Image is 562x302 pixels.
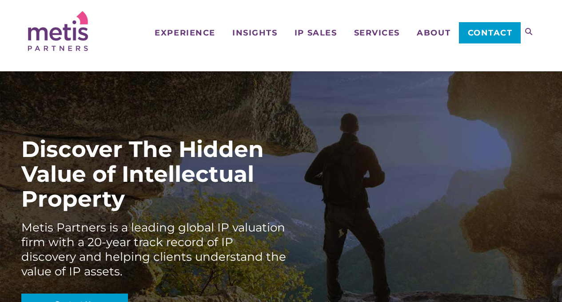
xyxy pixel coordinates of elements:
a: Contact [459,22,521,43]
div: Discover The Hidden Value of Intellectual Property [21,137,288,212]
span: Experience [155,29,215,37]
span: About [417,29,450,37]
span: IP Sales [295,29,337,37]
span: Contact [468,29,513,37]
img: Metis Partners [28,11,88,51]
span: Services [354,29,400,37]
span: Insights [232,29,277,37]
div: Metis Partners is a leading global IP valuation firm with a 20-year track record of IP discovery ... [21,220,288,279]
